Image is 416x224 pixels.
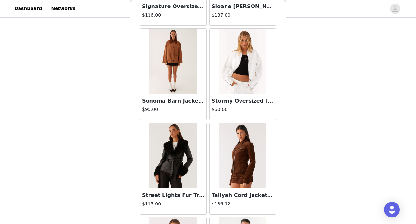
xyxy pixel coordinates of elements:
[142,97,204,105] h3: Sonoma Barn Jacket - Tan
[142,106,204,113] h4: $95.00
[212,191,274,199] h3: Taliyah Cord Jacket - Walnut
[219,123,266,188] img: Taliyah Cord Jacket - Walnut
[219,29,266,94] img: Stormy Oversized Denim Jacket - White
[47,1,79,16] a: Networks
[212,97,274,105] h3: Stormy Oversized [PERSON_NAME]
[142,191,204,199] h3: Street Lights Fur Trim Jacket - Black
[142,12,204,19] h4: $116.00
[149,29,197,94] img: Sonoma Barn Jacket - Tan
[142,3,204,10] h3: Signature Oversized Sweatshirt - Ivory
[10,1,46,16] a: Dashboard
[149,123,197,188] img: Street Lights Fur Trim Jacket - Black
[212,201,274,207] h4: $136.12
[212,12,274,19] h4: $137.00
[142,201,204,207] h4: $115.00
[392,4,398,14] div: avatar
[212,3,274,10] h3: Sloane [PERSON_NAME]
[384,202,400,217] div: Open Intercom Messenger
[212,106,274,113] h4: $60.00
